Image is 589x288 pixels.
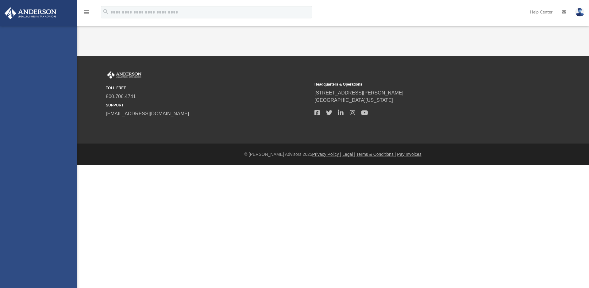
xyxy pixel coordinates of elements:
small: TOLL FREE [106,85,310,91]
small: Headquarters & Operations [314,82,519,87]
a: [STREET_ADDRESS][PERSON_NAME] [314,90,403,95]
small: SUPPORT [106,102,310,108]
a: Terms & Conditions | [356,152,396,157]
img: Anderson Advisors Platinum Portal [106,71,143,79]
a: Privacy Policy | [312,152,341,157]
img: User Pic [575,8,584,17]
a: Pay Invoices [397,152,421,157]
a: [EMAIL_ADDRESS][DOMAIN_NAME] [106,111,189,116]
a: [GEOGRAPHIC_DATA][US_STATE] [314,98,393,103]
i: menu [83,9,90,16]
a: menu [83,12,90,16]
a: Legal | [342,152,355,157]
a: 800.706.4741 [106,94,136,99]
div: © [PERSON_NAME] Advisors 2025 [77,151,589,158]
i: search [102,8,109,15]
img: Anderson Advisors Platinum Portal [3,7,58,19]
